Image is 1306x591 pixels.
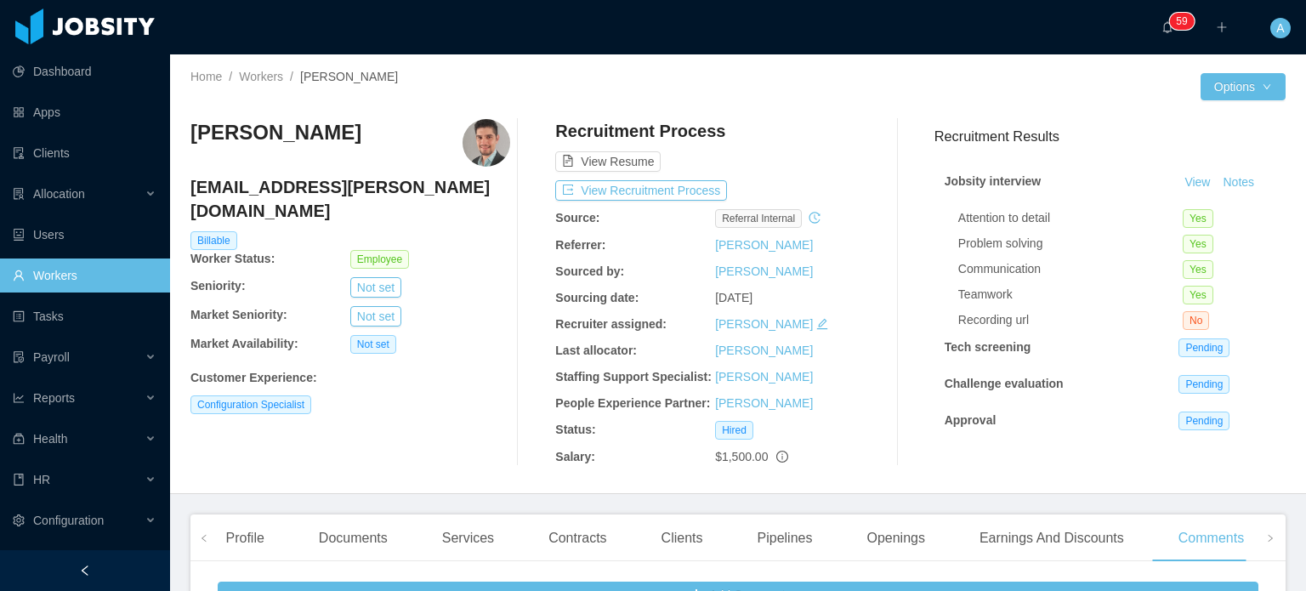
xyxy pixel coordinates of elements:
span: Pending [1178,375,1229,394]
i: icon: left [200,534,208,543]
span: $1,500.00 [715,450,768,463]
i: icon: bell [1161,21,1173,33]
i: icon: edit [816,318,828,330]
span: Pending [1178,412,1229,430]
i: icon: history [809,212,821,224]
a: icon: profileTasks [13,299,156,333]
i: icon: book [13,474,25,486]
button: Optionsicon: down [1201,73,1286,100]
b: Salary: [555,450,595,463]
div: Problem solving [958,235,1183,253]
span: HR [33,473,50,486]
strong: Jobsity interview [945,174,1042,188]
div: Communication [958,260,1183,278]
a: [PERSON_NAME] [715,344,813,357]
div: Attention to detail [958,209,1183,227]
b: Sourced by: [555,264,624,278]
div: Documents [305,514,401,562]
h3: [PERSON_NAME] [190,119,361,146]
span: Yes [1183,209,1213,228]
span: Reports [33,391,75,405]
span: Employee [350,250,409,269]
strong: Tech screening [945,340,1031,354]
button: icon: exportView Recruitment Process [555,180,727,201]
b: Status: [555,423,595,436]
i: icon: setting [13,514,25,526]
b: Market Availability: [190,337,298,350]
p: 9 [1182,13,1188,30]
h3: Recruitment Results [934,126,1286,147]
div: Comments [1165,514,1258,562]
strong: Approval [945,413,997,427]
b: Market Seniority: [190,308,287,321]
i: icon: solution [13,188,25,200]
a: Home [190,70,222,83]
span: info-circle [776,451,788,463]
a: icon: auditClients [13,136,156,170]
i: icon: file-protect [13,351,25,363]
i: icon: right [1266,534,1275,543]
p: 5 [1176,13,1182,30]
img: 41081eb7-bf68-4a9a-8b28-3f27ca98f831_67d331ee63783-400w.png [463,119,510,167]
span: Configuration Specialist [190,395,311,414]
span: Health [33,432,67,446]
b: Worker Status: [190,252,275,265]
div: Teamwork [958,286,1183,304]
a: View [1178,175,1216,189]
a: [PERSON_NAME] [715,370,813,384]
b: Referrer: [555,238,605,252]
a: icon: userWorkers [13,259,156,293]
b: People Experience Partner: [555,396,710,410]
div: Clients [648,514,717,562]
a: Workers [239,70,283,83]
span: No [1183,311,1209,330]
span: Referral internal [715,209,802,228]
a: [PERSON_NAME] [715,317,813,331]
button: icon: file-textView Resume [555,151,661,172]
span: Allocation [33,187,85,201]
a: [PERSON_NAME] [715,396,813,410]
button: Not set [350,306,401,327]
sup: 59 [1169,13,1194,30]
div: Recording url [958,311,1183,329]
b: Customer Experience : [190,371,317,384]
button: Not set [350,277,401,298]
span: Yes [1183,260,1213,279]
span: Payroll [33,350,70,364]
a: [PERSON_NAME] [715,264,813,278]
b: Source: [555,211,599,224]
span: Billable [190,231,237,250]
i: icon: line-chart [13,392,25,404]
div: Pipelines [744,514,826,562]
a: icon: robotUsers [13,218,156,252]
div: Contracts [535,514,620,562]
span: [DATE] [715,291,752,304]
i: icon: medicine-box [13,433,25,445]
div: Openings [853,514,939,562]
span: Pending [1178,338,1229,357]
button: Notes [1216,173,1261,193]
span: Yes [1183,286,1213,304]
span: / [229,70,232,83]
span: A [1276,18,1284,38]
div: Earnings And Discounts [966,514,1138,562]
a: icon: exportView Recruitment Process [555,184,727,197]
div: Profile [212,514,277,562]
a: [PERSON_NAME] [715,238,813,252]
a: icon: appstoreApps [13,95,156,129]
b: Seniority: [190,279,246,293]
span: / [290,70,293,83]
div: Services [429,514,508,562]
strong: Challenge evaluation [945,377,1064,390]
span: Yes [1183,235,1213,253]
a: icon: file-textView Resume [555,155,661,168]
span: [PERSON_NAME] [300,70,398,83]
a: icon: pie-chartDashboard [13,54,156,88]
span: Not set [350,335,396,354]
span: Hired [715,421,753,440]
span: Configuration [33,514,104,527]
b: Staffing Support Specialist: [555,370,712,384]
b: Last allocator: [555,344,637,357]
b: Recruiter assigned: [555,317,667,331]
b: Sourcing date: [555,291,639,304]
